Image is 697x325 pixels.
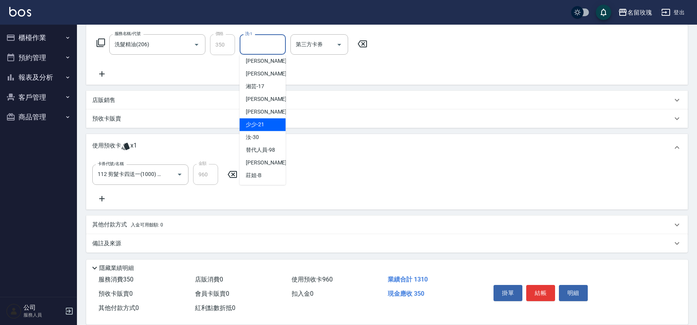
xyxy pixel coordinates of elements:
[131,222,163,228] span: 入金可用餘額: 0
[3,28,74,48] button: 櫃檯作業
[98,304,139,312] span: 其他付款方式 0
[3,67,74,87] button: 報表及分析
[658,5,688,20] button: 登出
[3,48,74,68] button: 預約管理
[6,303,22,319] img: Person
[246,82,264,90] span: 湘芸 -17
[215,31,223,37] label: 價格
[173,168,186,181] button: Open
[292,276,333,283] span: 使用預收卡 960
[246,171,262,179] span: 莊姐 -B
[9,7,31,17] img: Logo
[246,70,294,78] span: [PERSON_NAME] -16
[198,161,207,166] label: 金額
[246,95,294,103] span: [PERSON_NAME] -19
[246,159,294,167] span: [PERSON_NAME] -99
[494,285,522,301] button: 掛單
[3,107,74,127] button: 商品管理
[92,221,163,229] p: 其他付款方式
[92,142,121,153] p: 使用預收卡
[98,276,133,283] span: 服務消費 350
[246,121,264,129] span: 少少 -21
[23,304,63,312] h5: 公司
[195,290,229,297] span: 會員卡販賣 0
[627,8,652,17] div: 名留玫瑰
[98,290,133,297] span: 預收卡販賣 0
[92,115,121,123] p: 預收卡販賣
[130,142,137,153] span: x1
[195,276,223,283] span: 店販消費 0
[99,264,134,272] p: 隱藏業績明細
[559,285,588,301] button: 明細
[23,312,63,318] p: 服務人員
[86,134,688,161] div: 使用預收卡x1
[3,87,74,107] button: 客戶管理
[115,31,140,37] label: 服務名稱/代號
[292,290,313,297] span: 扣入金 0
[388,276,428,283] span: 業績合計 1310
[596,5,611,20] button: save
[526,285,555,301] button: 結帳
[190,39,203,51] button: Open
[98,161,123,167] label: 卡券代號/名稱
[388,290,424,297] span: 現金應收 350
[86,234,688,253] div: 備註及來源
[86,109,688,128] div: 預收卡販賣
[246,133,259,141] span: 汝 -30
[246,146,275,154] span: 替代人員 -98
[615,5,655,20] button: 名留玫瑰
[246,57,291,65] span: [PERSON_NAME] -9
[195,304,235,312] span: 紅利點數折抵 0
[246,108,294,116] span: [PERSON_NAME] -20
[86,91,688,109] div: 店販銷售
[86,216,688,234] div: 其他付款方式入金可用餘額: 0
[245,31,252,37] label: 洗-1
[92,240,121,248] p: 備註及來源
[333,39,345,51] button: Open
[92,96,115,104] p: 店販銷售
